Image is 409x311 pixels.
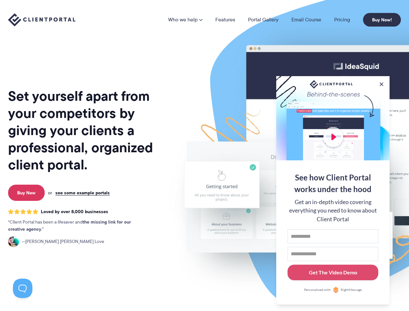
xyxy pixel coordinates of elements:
div: Get The Video Demo [309,269,357,276]
img: Personalized with RightMessage [333,287,339,293]
strong: the missing link for our creative agency [8,218,131,233]
span: Personalized with [304,287,331,293]
iframe: Toggle Customer Support [13,279,32,298]
a: Pricing [334,17,350,22]
p: Client Portal has been a lifesaver and . [8,219,144,233]
span: Loved by over 8,000 businesses [41,209,108,214]
a: Buy Now! [363,13,401,27]
a: Personalized withRightMessage [288,287,378,293]
a: Email Course [291,17,321,22]
div: Get an in-depth video covering everything you need to know about Client Portal [288,198,378,224]
a: Portal Gallery [248,17,278,22]
h1: Set yourself apart from your competitors by giving your clients a professional, organized client ... [8,87,165,173]
a: Buy Now [8,185,45,201]
a: see some example portals [55,190,110,196]
div: See how Client Portal works under the hood [288,172,378,195]
a: Who we help [168,17,202,22]
span: RightMessage [341,287,362,293]
a: Features [215,17,235,22]
span: [PERSON_NAME] [PERSON_NAME] Love [22,238,104,245]
button: Get The Video Demo [288,265,378,281]
span: or [48,190,52,196]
